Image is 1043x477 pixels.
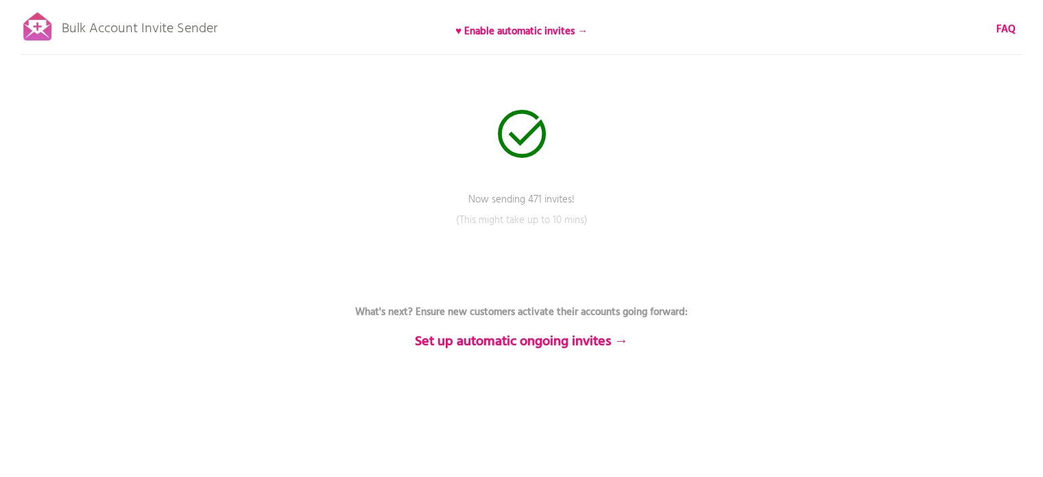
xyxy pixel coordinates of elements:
b: What's next? Ensure new customers activate their accounts going forward: [355,304,688,321]
b: FAQ [996,21,1016,38]
b: ♥ Enable automatic invites → [455,23,588,40]
p: Bulk Account Invite Sender [62,8,217,43]
p: Now sending 471 invites! [316,192,728,226]
a: FAQ [996,22,1016,37]
b: Set up automatic ongoing invites → [415,331,628,353]
p: (This might take up to 10 mins) [316,213,728,247]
